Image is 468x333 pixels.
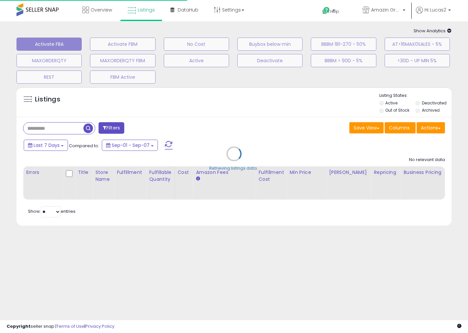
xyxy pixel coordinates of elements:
button: <30D - UP MIN 5% [385,54,450,67]
span: Amazin Group [371,7,401,13]
button: BBBM 181-270 - 50% [311,38,376,51]
button: No Cost [164,38,229,51]
button: Deactivate [237,54,303,67]
button: Activate FBM [90,38,155,51]
button: FBM Active [90,70,155,84]
button: MAXORDERQTY FBM [90,54,155,67]
span: Show Analytics [414,28,452,34]
div: Retrieving listings data.. [209,165,259,171]
button: MAXORDERQTY [16,54,82,67]
i: Get Help [322,7,330,15]
span: Listings [138,7,155,13]
button: Active [164,54,229,67]
span: Hi Lucas2 [424,7,446,13]
a: Help [317,2,352,21]
span: Overview [91,7,112,13]
span: DataHub [178,7,198,13]
a: Hi Lucas2 [416,7,451,21]
span: Help [330,9,339,14]
button: BBBM > 90D - 5% [311,54,376,67]
button: Buybox below min [237,38,303,51]
button: REST [16,70,82,84]
button: Activate FBA [16,38,82,51]
button: AT>16MAX0SALES - 5% [385,38,450,51]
